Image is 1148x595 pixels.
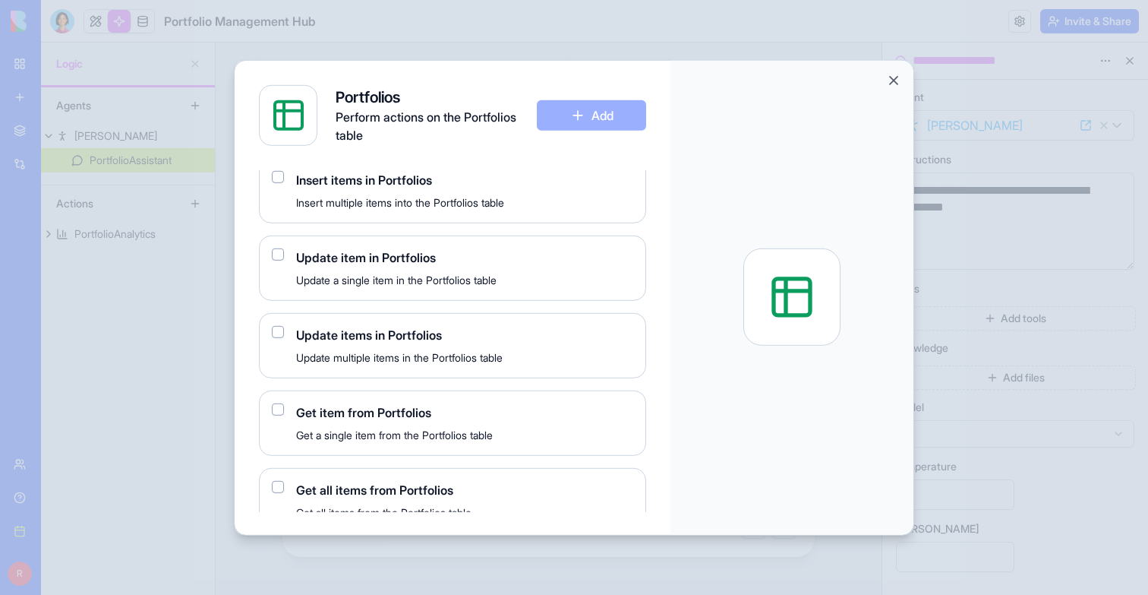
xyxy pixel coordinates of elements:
span: Get all items from Portfolios [296,480,633,498]
span: Insert multiple items into the Portfolios table [296,195,633,210]
span: Get a single item from the Portfolios table [296,427,633,442]
h4: Portfolios [336,86,537,107]
span: Perform actions on the Portfolios table [336,107,537,144]
span: Get item from Portfolios [296,403,633,421]
span: Update multiple items in the Portfolios table [296,350,633,365]
span: Get all items from the Portfolios table [296,505,633,520]
span: Update item in Portfolios [296,248,633,266]
span: Update a single item in the Portfolios table [296,272,633,287]
span: Update items in Portfolios [296,325,633,343]
span: Insert items in Portfolios [296,170,633,188]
